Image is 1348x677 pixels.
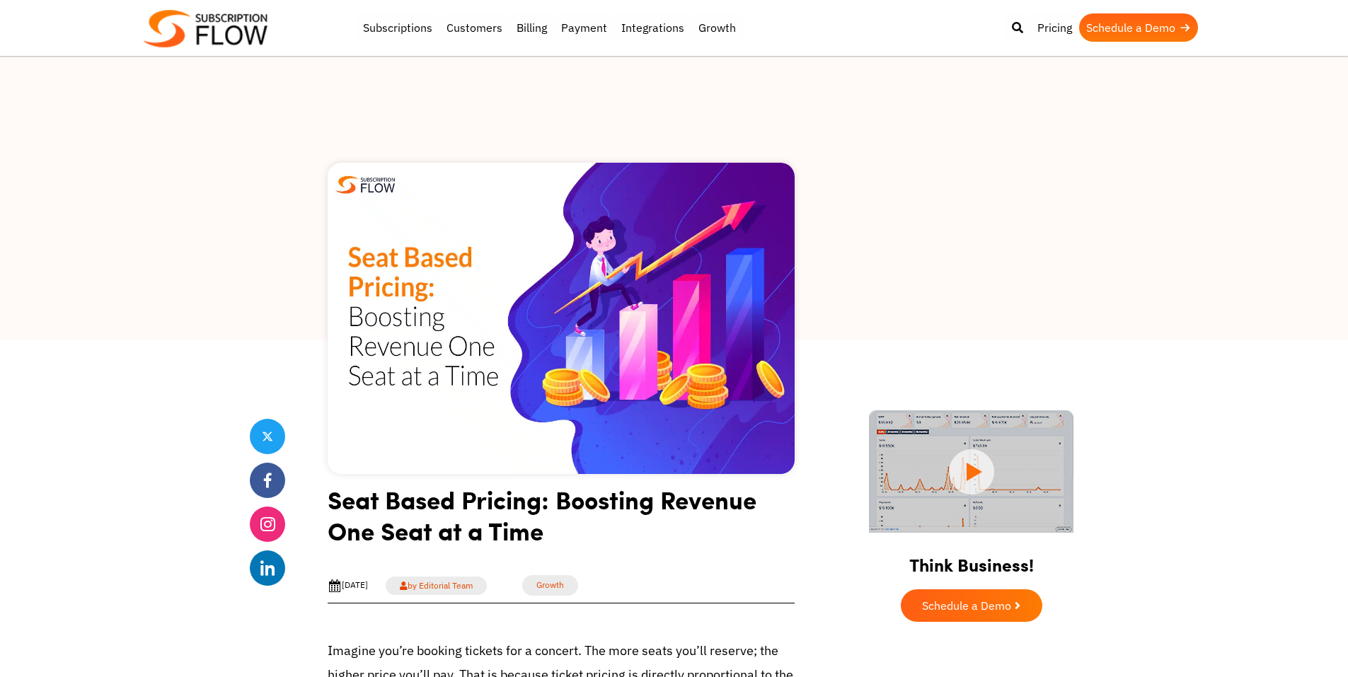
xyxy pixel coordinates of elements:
a: Subscriptions [356,13,439,42]
img: intro video [869,410,1073,533]
a: Pricing [1030,13,1079,42]
div: [DATE] [328,579,368,593]
a: Schedule a Demo [1079,13,1198,42]
img: Subscriptionflow [144,10,267,47]
h2: Think Business! [844,537,1099,582]
a: Customers [439,13,509,42]
span: Schedule a Demo [922,600,1011,611]
a: Integrations [614,13,691,42]
a: Growth [691,13,743,42]
a: Payment [554,13,614,42]
a: by Editorial Team [386,577,487,595]
h1: Seat Based Pricing: Boosting Revenue One Seat at a Time [328,484,795,557]
img: Seat Based Pricing [328,163,795,474]
a: Schedule a Demo [901,589,1042,622]
a: Growth [522,575,578,596]
a: Billing [509,13,554,42]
